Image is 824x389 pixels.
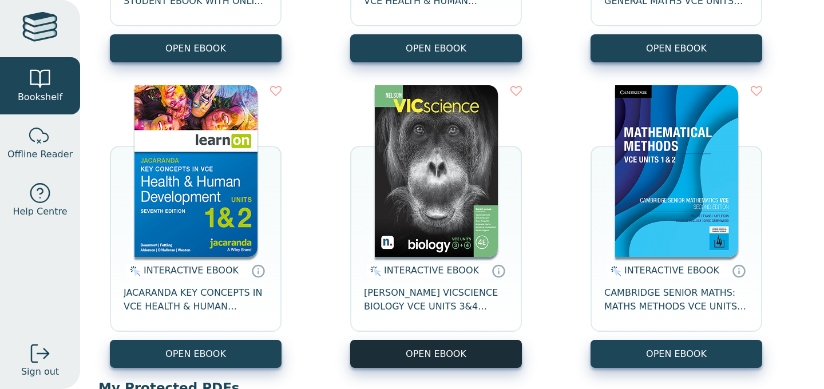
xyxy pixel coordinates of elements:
span: INTERACTIVE EBOOK [144,265,239,276]
span: Sign out [21,365,59,379]
button: OPEN EBOOK [591,34,762,62]
button: OPEN EBOOK [591,340,762,368]
img: 0e99e12d-4b9b-eb11-a9a2-0272d098c78b.jpg [375,85,498,257]
span: Bookshelf [18,90,62,104]
a: Interactive eBooks are accessed online via the publisher’s portal. They contain interactive resou... [251,264,265,277]
img: 00a96151-379b-eb11-a9a2-0272d098c78b.jpg [134,85,257,257]
button: OPEN EBOOK [110,34,282,62]
span: INTERACTIVE EBOOK [624,265,719,276]
span: JACARANDA KEY CONCEPTS IN VCE HEALTH & HUMAN DEVELOPMENT UNITS 1&2 LEARNON EBOOK 7E (INCL. [GEOGR... [124,286,268,313]
button: OPEN EBOOK [350,340,522,368]
img: interactive.svg [126,264,141,278]
span: Help Centre [13,205,67,219]
img: interactive.svg [607,264,621,278]
button: OPEN EBOOK [110,340,282,368]
span: [PERSON_NAME] VICSCIENCE BIOLOGY VCE UNITS 3&4 STUDENT EBOOK 4E [364,286,508,313]
img: 0b3c2c99-4463-4df4-a628-40244046fa74.png [615,85,738,257]
img: interactive.svg [367,264,381,278]
span: CAMBRIDGE SENIOR MATHS: MATHS METHODS VCE UNITS 1&2 EBOOK 2E [604,286,748,313]
a: Interactive eBooks are accessed online via the publisher’s portal. They contain interactive resou... [732,264,746,277]
button: OPEN EBOOK [350,34,522,62]
span: Offline Reader [7,148,73,161]
a: Interactive eBooks are accessed online via the publisher’s portal. They contain interactive resou... [492,264,505,277]
span: INTERACTIVE EBOOK [384,265,479,276]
